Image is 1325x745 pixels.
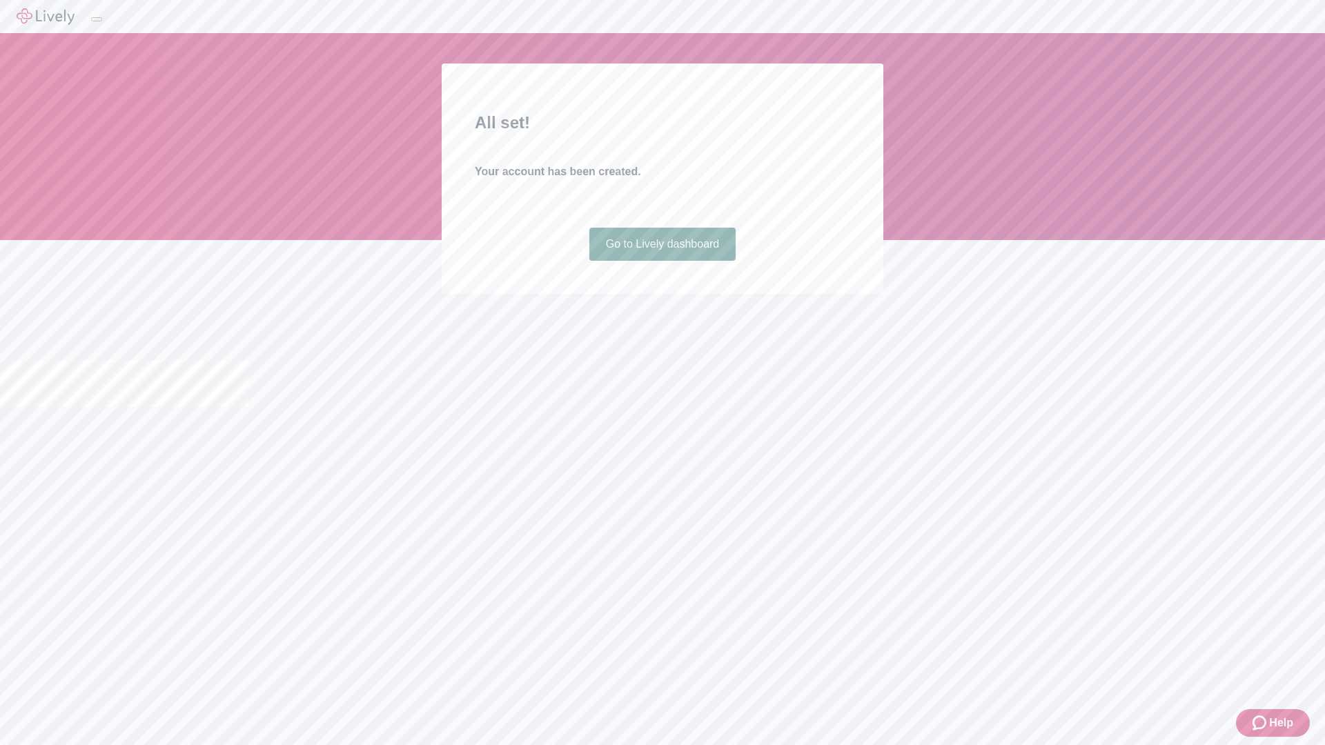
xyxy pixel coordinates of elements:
[91,17,102,21] button: Log out
[17,8,75,25] img: Lively
[1253,715,1269,731] svg: Zendesk support icon
[475,110,850,135] h2: All set!
[589,228,736,261] a: Go to Lively dashboard
[1269,715,1293,731] span: Help
[475,163,850,180] h4: Your account has been created.
[1236,709,1310,737] button: Zendesk support iconHelp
